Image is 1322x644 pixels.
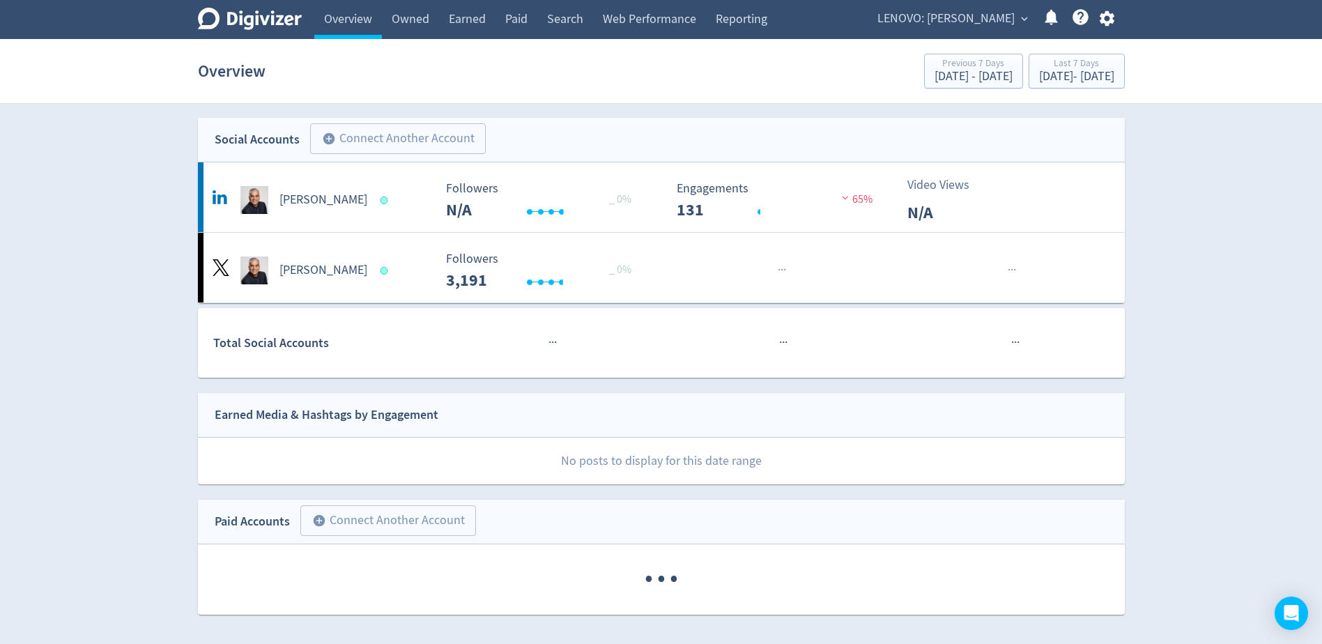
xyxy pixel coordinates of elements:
[668,544,680,615] span: ·
[240,256,268,284] img: Dilip Bhatia undefined
[215,130,300,150] div: Social Accounts
[279,262,367,279] h5: [PERSON_NAME]
[838,192,873,206] span: 65%
[1014,334,1017,351] span: ·
[215,405,438,425] div: Earned Media & Hashtags by Engagement
[551,334,554,351] span: ·
[300,505,476,536] button: Connect Another Account
[935,59,1013,70] div: Previous 7 Days
[1010,261,1013,279] span: ·
[1011,334,1014,351] span: ·
[781,261,783,279] span: ·
[380,197,392,204] span: Data last synced: 30 Sep 2025, 4:01pm (AEST)
[312,514,326,528] span: add_circle
[907,176,987,194] p: Video Views
[322,132,336,146] span: add_circle
[1039,59,1114,70] div: Last 7 Days
[290,507,476,536] a: Connect Another Account
[240,186,268,214] img: Dilip Bhatia undefined
[609,263,631,277] span: _ 0%
[554,334,557,351] span: ·
[873,8,1031,30] button: LENOVO: [PERSON_NAME]
[380,267,392,275] span: Data last synced: 30 Sep 2025, 5:02pm (AEST)
[935,70,1013,83] div: [DATE] - [DATE]
[609,192,631,206] span: _ 0%
[215,512,290,532] div: Paid Accounts
[1018,13,1031,25] span: expand_more
[877,8,1015,30] span: LENOVO: [PERSON_NAME]
[1013,261,1016,279] span: ·
[548,334,551,351] span: ·
[643,544,655,615] span: ·
[838,192,852,203] img: negative-performance.svg
[655,544,668,615] span: ·
[1275,597,1308,630] div: Open Intercom Messenger
[198,233,1125,302] a: Dilip Bhatia undefined[PERSON_NAME] Followers --- _ 0% Followers 3,191 ······
[199,438,1125,484] p: No posts to display for this date range
[1039,70,1114,83] div: [DATE] - [DATE]
[778,261,781,279] span: ·
[1017,334,1020,351] span: ·
[785,334,787,351] span: ·
[439,252,648,289] svg: Followers ---
[670,182,879,219] svg: Engagements 131
[279,192,367,208] h5: [PERSON_NAME]
[779,334,782,351] span: ·
[213,333,436,353] div: Total Social Accounts
[1008,261,1010,279] span: ·
[439,182,648,219] svg: Followers ---
[782,334,785,351] span: ·
[924,54,1023,89] button: Previous 7 Days[DATE] - [DATE]
[198,162,1125,232] a: Dilip Bhatia undefined[PERSON_NAME] Followers --- _ 0% Followers N/A Engagements 131 Engagements ...
[300,125,486,154] a: Connect Another Account
[783,261,786,279] span: ·
[907,200,987,225] p: N/A
[198,49,266,93] h1: Overview
[1029,54,1125,89] button: Last 7 Days[DATE]- [DATE]
[310,123,486,154] button: Connect Another Account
